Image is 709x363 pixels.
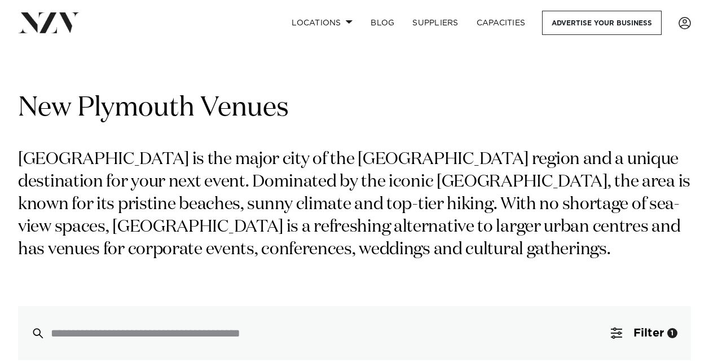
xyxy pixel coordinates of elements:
[18,149,691,261] p: [GEOGRAPHIC_DATA] is the major city of the [GEOGRAPHIC_DATA] region and a unique destination for ...
[542,11,662,35] a: Advertise your business
[283,11,362,35] a: Locations
[667,328,677,338] div: 1
[18,91,691,126] h1: New Plymouth Venues
[633,327,664,339] span: Filter
[468,11,535,35] a: Capacities
[18,12,80,33] img: nzv-logo.png
[597,306,691,360] button: Filter1
[362,11,403,35] a: BLOG
[403,11,467,35] a: SUPPLIERS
